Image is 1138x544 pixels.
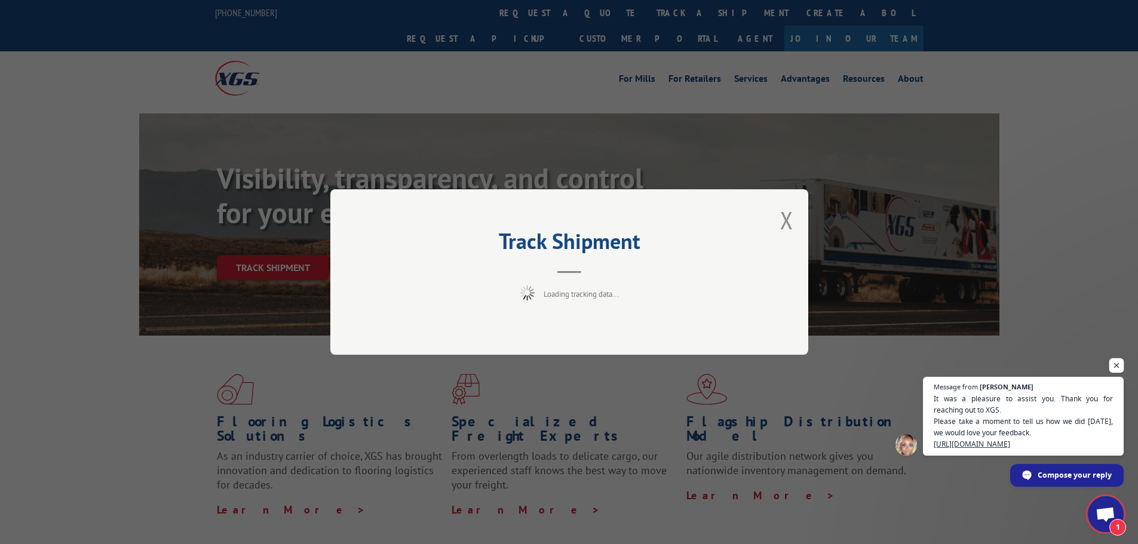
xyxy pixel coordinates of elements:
span: 1 [1109,519,1126,536]
span: Loading tracking data... [544,289,619,299]
span: Message from [934,383,978,390]
span: Compose your reply [1038,465,1112,485]
div: Open chat [1088,496,1124,532]
button: Close modal [780,204,793,236]
span: It was a pleasure to assist you. Thank you for reaching out to XGS. Please take a moment to tell ... [934,393,1113,450]
h2: Track Shipment [390,233,749,256]
span: [PERSON_NAME] [980,383,1033,390]
img: xgs-loading [520,285,535,300]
